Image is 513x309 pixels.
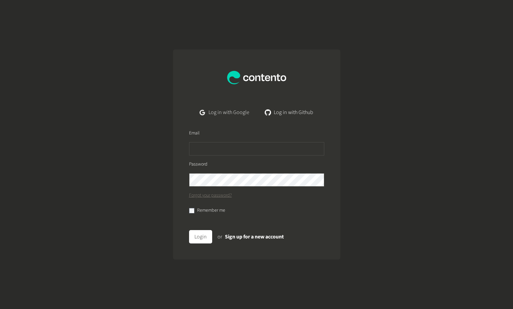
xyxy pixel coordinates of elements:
label: Email [189,130,199,137]
button: Login [189,230,212,243]
a: Log in with Github [260,106,319,119]
a: Forgot your password? [189,192,232,199]
span: or [218,233,222,240]
label: Remember me [197,207,225,214]
a: Log in with Google [194,106,254,119]
label: Password [189,161,207,168]
a: Sign up for a new account [225,233,284,240]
